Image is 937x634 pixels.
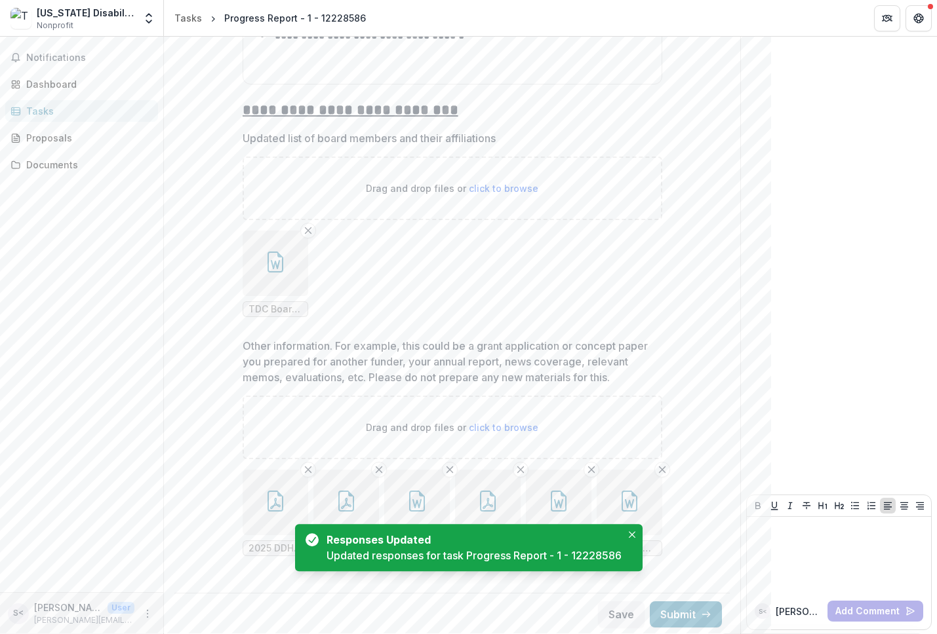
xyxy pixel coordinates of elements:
[864,498,879,513] button: Ordered List
[37,6,134,20] div: [US_STATE] Disability Coalition
[597,470,662,556] div: Remove FileEducation Advocacy_Earned Media Report.docx
[906,5,932,31] button: Get Help
[366,181,538,195] p: Drag and drop files or
[469,422,538,433] span: click to browse
[140,5,158,31] button: Open entity switcher
[827,601,923,622] button: Add Comment
[782,498,798,513] button: Italicize
[174,11,202,25] div: Tasks
[526,470,591,556] div: Remove FileSpecial Education Behavior Supports White Paper.docx
[880,498,896,513] button: Align Left
[5,154,158,176] a: Documents
[26,158,148,172] div: Documents
[831,498,847,513] button: Heading 2
[896,498,912,513] button: Align Center
[5,127,158,149] a: Proposals
[243,231,308,317] div: Remove FileTDC Board 2025-26_Public Directory.docx
[26,131,148,145] div: Proposals
[243,130,496,146] p: Updated list of board members and their affiliations
[442,462,458,477] button: Remove File
[249,543,302,554] span: 2025 DDH Impact Report.pdf
[513,462,528,477] button: Remove File
[776,605,822,618] p: [PERSON_NAME]
[108,602,134,614] p: User
[169,9,371,28] nav: breadcrumb
[799,498,814,513] button: Strike
[37,20,73,31] span: Nonprofit
[5,100,158,122] a: Tasks
[384,470,450,556] div: Remove File2025 Legislative Wrap Up.docx
[5,47,158,68] button: Notifications
[13,609,24,618] div: Sarah Sampson <sarah_s@tndisability.org>
[5,73,158,95] a: Dashboard
[327,532,616,548] div: Responses Updated
[34,601,102,614] p: [PERSON_NAME] <[PERSON_NAME][EMAIL_ADDRESS][DOMAIN_NAME]>
[366,420,538,434] p: Drag and drop files or
[34,614,134,626] p: [PERSON_NAME][EMAIL_ADDRESS][DOMAIN_NAME]
[26,52,153,64] span: Notifications
[912,498,928,513] button: Align Right
[169,9,207,28] a: Tasks
[455,470,521,556] div: Remove FileTN Comptroller Informal Removal Report.pdf
[750,498,766,513] button: Bold
[327,548,622,563] div: Updated responses for task Progress Report - 1 - 12228586
[26,104,148,118] div: Tasks
[300,462,316,477] button: Remove File
[469,183,538,194] span: click to browse
[371,462,387,477] button: Remove File
[847,498,863,513] button: Bullet List
[654,462,670,477] button: Remove File
[313,470,379,556] div: Remove File2024 [US_STATE] Disability Scorecard.pdf
[224,11,366,25] div: Progress Report - 1 - 12228586
[584,462,599,477] button: Remove File
[650,601,722,627] button: Submit
[767,498,782,513] button: Underline
[26,77,148,91] div: Dashboard
[759,608,767,615] div: Sarah Sampson <sarah_s@tndisability.org>
[243,338,654,385] p: Other information. For example, this could be a grant application or concept paper you prepared f...
[243,470,308,556] div: Remove File2025 DDH Impact Report.pdf
[140,606,155,622] button: More
[249,304,302,315] span: TDC Board 2025-26_Public Directory.docx
[815,498,831,513] button: Heading 1
[10,8,31,29] img: Tennessee Disability Coalition
[624,527,640,542] button: Close
[300,223,316,238] button: Remove File
[874,5,900,31] button: Partners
